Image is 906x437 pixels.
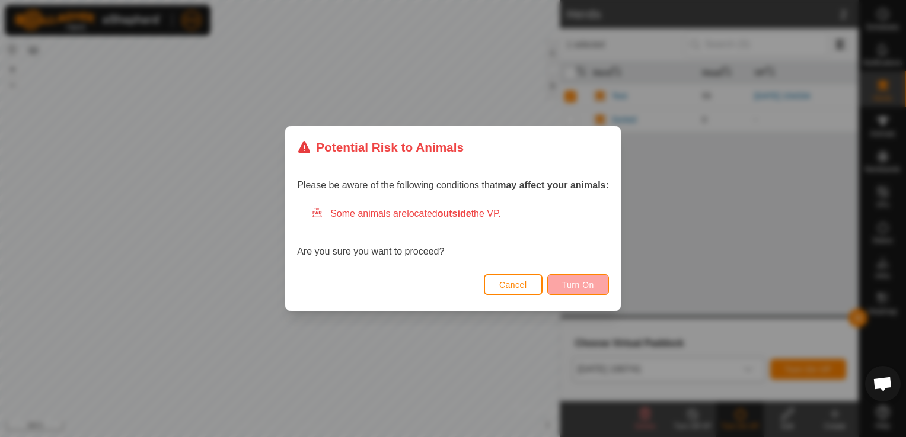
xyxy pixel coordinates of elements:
[297,180,609,190] span: Please be aware of the following conditions that
[562,280,594,290] span: Turn On
[297,207,609,259] div: Are you sure you want to proceed?
[438,208,471,218] strong: outside
[865,366,901,401] a: Open chat
[497,180,609,190] strong: may affect your animals:
[407,208,501,218] span: located the VP.
[499,280,527,290] span: Cancel
[547,274,609,295] button: Turn On
[311,207,609,221] div: Some animals are
[484,274,543,295] button: Cancel
[297,138,464,156] div: Potential Risk to Animals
